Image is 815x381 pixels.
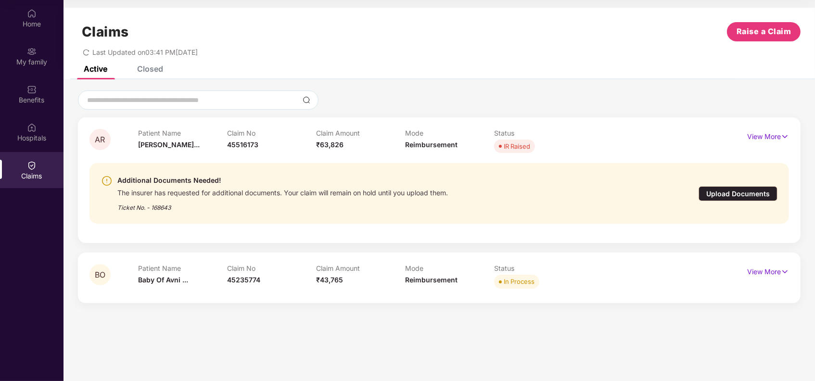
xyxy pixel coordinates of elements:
span: ₹63,826 [316,140,344,149]
img: svg+xml;base64,PHN2ZyBpZD0iQ2xhaW0iIHhtbG5zPSJodHRwOi8vd3d3LnczLm9yZy8yMDAwL3N2ZyIgd2lkdGg9IjIwIi... [27,161,37,170]
div: The insurer has requested for additional documents. Your claim will remain on hold until you uplo... [117,186,448,197]
img: svg+xml;base64,PHN2ZyBpZD0iSG9tZSIgeG1sbnM9Imh0dHA6Ly93d3cudzMub3JnLzIwMDAvc3ZnIiB3aWR0aD0iMjAiIG... [27,9,37,18]
img: svg+xml;base64,PHN2ZyBpZD0iV2FybmluZ18tXzI0eDI0IiBkYXRhLW5hbWU9Ildhcm5pbmcgLSAyNHgyNCIgeG1sbnM9Im... [101,175,113,187]
span: Reimbursement [405,276,458,284]
span: [PERSON_NAME]... [138,140,200,149]
img: svg+xml;base64,PHN2ZyBpZD0iQmVuZWZpdHMiIHhtbG5zPSJodHRwOi8vd3d3LnczLm9yZy8yMDAwL3N2ZyIgd2lkdGg9Ij... [27,85,37,94]
img: svg+xml;base64,PHN2ZyBpZD0iSG9zcGl0YWxzIiB4bWxucz0iaHR0cDovL3d3dy53My5vcmcvMjAwMC9zdmciIHdpZHRoPS... [27,123,37,132]
p: Claim Amount [316,264,405,272]
img: svg+xml;base64,PHN2ZyBpZD0iU2VhcmNoLTMyeDMyIiB4bWxucz0iaHR0cDovL3d3dy53My5vcmcvMjAwMC9zdmciIHdpZH... [303,96,310,104]
span: AR [95,136,105,144]
h1: Claims [82,24,129,40]
span: BO [95,271,105,279]
p: Status [494,264,583,272]
img: svg+xml;base64,PHN2ZyB3aWR0aD0iMjAiIGhlaWdodD0iMjAiIHZpZXdCb3g9IjAgMCAyMCAyMCIgZmlsbD0ibm9uZSIgeG... [27,47,37,56]
span: 45235774 [227,276,260,284]
span: Raise a Claim [737,25,791,38]
img: svg+xml;base64,PHN2ZyB4bWxucz0iaHR0cDovL3d3dy53My5vcmcvMjAwMC9zdmciIHdpZHRoPSIxNyIgaGVpZ2h0PSIxNy... [781,267,789,277]
p: Claim No [227,264,316,272]
div: Ticket No. - 168643 [117,197,448,212]
span: 45516173 [227,140,258,149]
p: Patient Name [138,129,227,137]
div: Active [84,64,107,74]
p: Mode [405,129,494,137]
button: Raise a Claim [727,22,801,41]
img: svg+xml;base64,PHN2ZyB4bWxucz0iaHR0cDovL3d3dy53My5vcmcvMjAwMC9zdmciIHdpZHRoPSIxNyIgaGVpZ2h0PSIxNy... [781,131,789,142]
span: Baby Of Avni ... [138,276,188,284]
p: View More [747,129,789,142]
span: Reimbursement [405,140,458,149]
p: Claim No [227,129,316,137]
p: View More [747,264,789,277]
p: Patient Name [138,264,227,272]
span: ₹43,765 [316,276,343,284]
p: Mode [405,264,494,272]
div: In Process [504,277,535,286]
div: Closed [137,64,163,74]
p: Claim Amount [316,129,405,137]
p: Status [494,129,583,137]
span: redo [83,48,89,56]
span: Last Updated on 03:41 PM[DATE] [92,48,198,56]
div: Upload Documents [699,186,777,201]
div: Additional Documents Needed! [117,175,448,186]
div: IR Raised [504,141,530,151]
